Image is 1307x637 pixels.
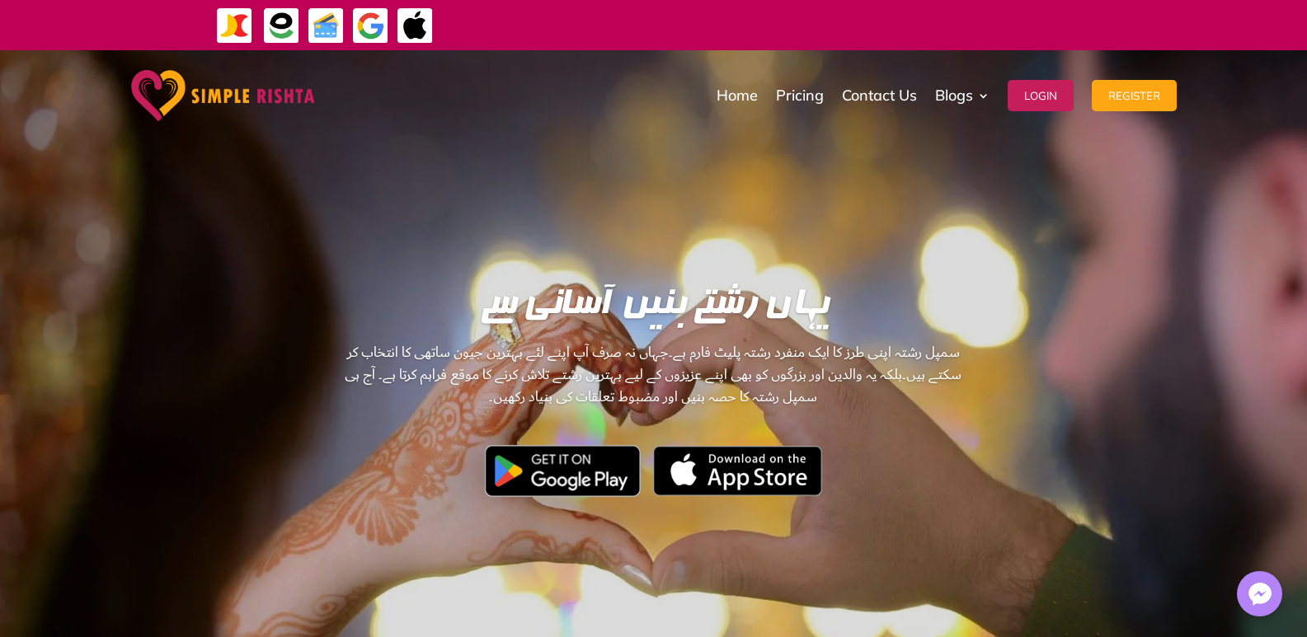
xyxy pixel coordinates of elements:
button: Register [1092,80,1177,111]
img: Google Play [485,445,641,496]
img: EasyPaisa-icon [263,7,300,44]
img: JazzCash-icon [216,7,253,44]
a: Register [1092,54,1177,137]
button: Login [1008,80,1074,111]
a: Contact Us [842,54,917,137]
img: Messenger [1244,578,1276,611]
a: Home [717,54,758,137]
a: Pricing [776,54,824,137]
h1: یہاں رشتے بنیں آسانی سے [330,288,977,333]
: سمپل رشتہ اپنی طرز کا ایک منفرد رشتہ پلیٹ فارم ہے۔جہاں نہ صرف آپ اپنے لئے بہترین جیون ساتھی کا ان... [330,341,977,503]
img: GooglePay-icon [352,7,389,44]
img: ApplePay-icon [397,7,434,44]
a: Login [1008,54,1074,137]
img: Credit Cards [308,7,345,44]
a: Blogs [935,54,990,137]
